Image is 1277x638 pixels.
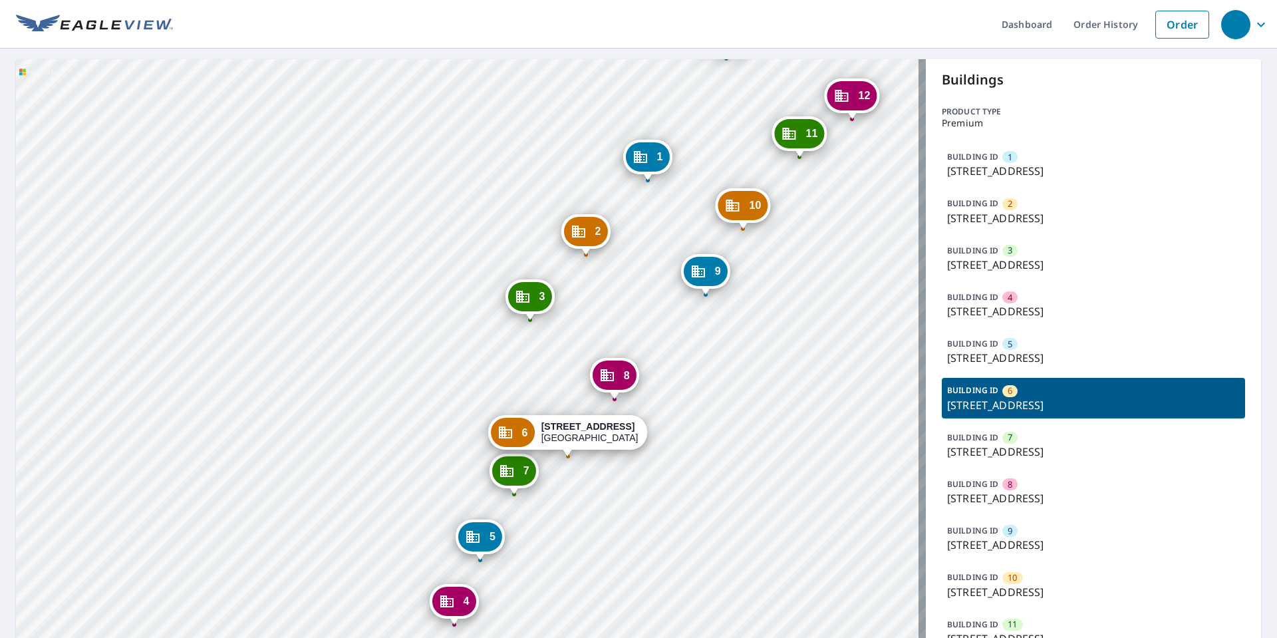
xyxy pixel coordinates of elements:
p: BUILDING ID [947,432,998,443]
p: BUILDING ID [947,385,998,396]
p: [STREET_ADDRESS] [947,210,1240,226]
span: 7 [1008,431,1012,444]
span: 4 [463,596,469,606]
p: [STREET_ADDRESS] [947,303,1240,319]
span: 1 [1008,151,1012,164]
strong: [STREET_ADDRESS] [541,421,635,432]
span: 8 [624,371,630,381]
a: Order [1155,11,1209,39]
p: [STREET_ADDRESS] [947,444,1240,460]
p: Buildings [942,70,1245,90]
span: 5 [490,532,496,542]
p: BUILDING ID [947,478,998,490]
p: BUILDING ID [947,245,998,256]
p: BUILDING ID [947,291,998,303]
span: 2 [595,226,601,236]
div: [GEOGRAPHIC_DATA] [541,421,638,444]
span: 8 [1008,478,1012,491]
p: BUILDING ID [947,571,998,583]
span: 6 [522,428,528,438]
p: BUILDING ID [947,619,998,630]
span: 10 [749,200,761,210]
span: 3 [539,291,545,301]
p: [STREET_ADDRESS] [947,163,1240,179]
span: 2 [1008,198,1012,210]
span: 10 [1008,571,1017,584]
div: Dropped pin, building 1, Commercial property, 16 Harbour Green Dr Key Largo, FL 33037 [623,140,672,181]
span: 7 [523,466,529,476]
p: BUILDING ID [947,198,998,209]
p: [STREET_ADDRESS] [947,490,1240,506]
span: 5 [1008,338,1012,351]
div: Dropped pin, building 10, Commercial property, 29 Harbour Green Dr Key Largo, FL 33037 [715,188,770,230]
span: 11 [1008,618,1017,631]
img: EV Logo [16,15,173,35]
p: Premium [942,118,1245,128]
div: Dropped pin, building 4, Commercial property, 53 Harbour Green Dr Key Largo, FL 33037 [429,584,478,625]
p: [STREET_ADDRESS] [947,537,1240,553]
p: [STREET_ADDRESS] [947,257,1240,273]
div: Dropped pin, building 2, Commercial property, 20 Harbour Green Dr Key Largo, FL 33037 [561,214,610,255]
span: 12 [858,90,870,100]
div: Dropped pin, building 11, Commercial property, 25 Harbour Green Dr Key Largo, FL 33037 [772,116,827,158]
p: [STREET_ADDRESS] [947,350,1240,366]
span: 6 [1008,385,1012,397]
div: Dropped pin, building 3, Commercial property, 22 Harbour Green Dr Key Largo, FL 33037 [505,279,555,321]
p: [STREET_ADDRESS] [947,584,1240,600]
span: 11 [805,128,817,138]
p: [STREET_ADDRESS] [947,397,1240,413]
div: Dropped pin, building 12, Commercial property, 21 Harbour Green Dr Key Largo, FL 33037 [824,79,879,120]
span: 9 [1008,525,1012,538]
div: Dropped pin, building 7, Commercial property, 45 Harbour Green Dr Key Largo, FL 33037 [490,454,539,495]
span: 4 [1008,291,1012,304]
div: Dropped pin, building 9, Commercial property, 35 Harbour Green Dr Key Largo, FL 33037 [681,254,730,295]
p: BUILDING ID [947,338,998,349]
p: BUILDING ID [947,151,998,162]
span: 1 [656,152,662,162]
div: Dropped pin, building 5, Commercial property, 51 Harbour Green Dr Key Largo, FL 33037 [456,520,505,561]
span: 9 [715,266,721,276]
p: Product type [942,106,1245,118]
span: 3 [1008,244,1012,257]
p: BUILDING ID [947,525,998,536]
div: Dropped pin, building 8, Commercial property, 37 Harbour Green Dr Key Largo, FL 33037 [590,358,639,399]
div: Dropped pin, building 6, Commercial property, 41 Harbour Green Dr Key Largo, FL 33037 [488,415,648,456]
